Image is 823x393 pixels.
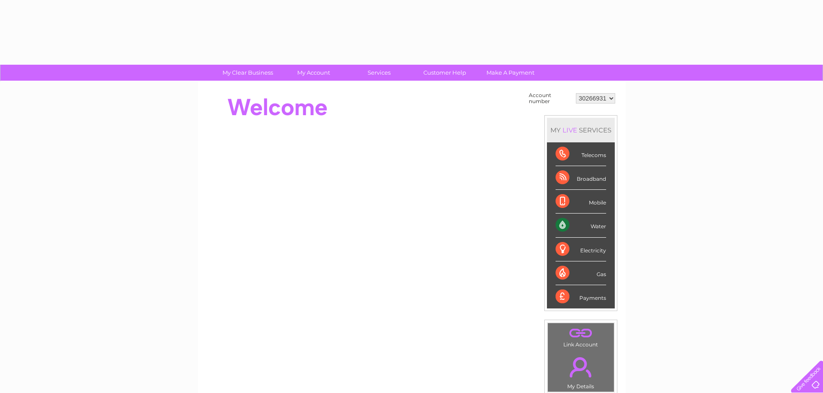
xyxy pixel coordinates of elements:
td: Account number [527,90,574,107]
div: Mobile [556,190,606,214]
td: Link Account [547,323,614,350]
div: Electricity [556,238,606,261]
div: Telecoms [556,142,606,166]
a: My Account [278,65,349,81]
a: Make A Payment [475,65,546,81]
div: LIVE [561,126,579,134]
div: Water [556,214,606,237]
div: Gas [556,261,606,285]
a: Services [343,65,415,81]
a: Customer Help [409,65,480,81]
a: . [550,325,612,340]
td: My Details [547,350,614,392]
div: Broadband [556,166,606,190]
a: . [550,352,612,382]
div: MY SERVICES [547,118,615,142]
a: My Clear Business [212,65,283,81]
div: Payments [556,285,606,308]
